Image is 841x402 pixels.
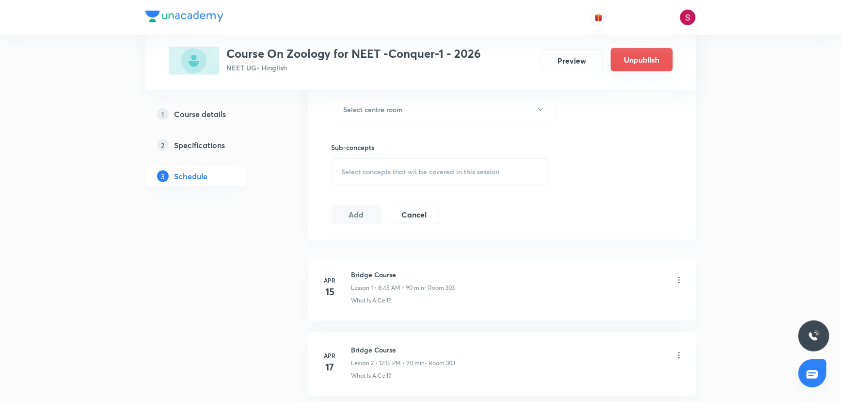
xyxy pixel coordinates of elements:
[157,139,169,151] p: 2
[611,48,673,71] button: Unpublish
[332,142,550,152] h6: Sub-concepts
[332,96,556,123] button: Select centre room
[320,285,340,299] h4: 15
[351,284,425,292] p: Lesson 1 • 8:45 AM • 90 min
[320,360,340,374] h4: 17
[145,135,277,155] a: 2Specifications
[344,104,403,115] h6: Select centre room
[175,170,208,182] h5: Schedule
[680,9,696,26] img: Ashish Anand Kumar
[227,63,481,73] p: NEET UG • Hinglish
[351,371,391,380] p: What Is A Cell?
[227,47,481,61] h3: Course On Zoology for NEET -Conquer-1 - 2026
[145,11,223,25] a: Company Logo
[594,13,603,22] img: avatar
[320,351,340,360] h6: Apr
[169,47,219,75] img: CB3E85E8-AD14-4ECD-B84C-DF14DC0B23E9_plus.png
[342,168,500,176] span: Select concepts that wil be covered in this session
[320,276,340,285] h6: Apr
[145,104,277,124] a: 1Course details
[175,139,225,151] h5: Specifications
[351,359,425,368] p: Lesson 2 • 12:15 PM • 90 min
[351,345,456,355] h6: Bridge Course
[425,359,456,368] p: • Room 303
[175,108,226,120] h5: Course details
[157,108,169,120] p: 1
[425,284,455,292] p: • Room 303
[145,11,223,22] img: Company Logo
[808,330,820,342] img: ttu
[591,10,606,25] button: avatar
[351,296,391,305] p: What Is A Cell?
[157,170,169,182] p: 3
[389,205,439,224] button: Cancel
[332,205,381,224] button: Add
[541,49,603,72] button: Preview
[351,269,455,280] h6: Bridge Course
